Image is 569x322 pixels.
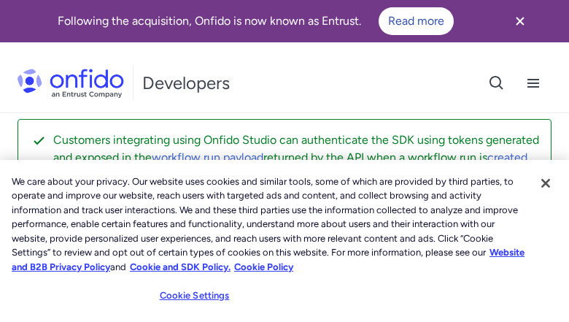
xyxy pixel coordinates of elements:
div: Following the acquisition, Onfido is now known as Entrust. [18,7,493,35]
button: Open navigation menu button [515,65,551,101]
svg: Open navigation menu button [525,74,542,92]
a: workflow run payload [152,150,263,164]
a: More information about our cookie policy., opens in a new tab [12,247,525,272]
button: Open search button [479,65,515,101]
h1: Developers [142,72,230,95]
a: created [487,150,527,164]
svg: Open search button [488,74,506,92]
a: Read more [379,7,454,35]
a: Cookie and SDK Policy. [130,261,231,272]
button: Close [530,167,562,199]
button: Cookie Settings [149,281,240,310]
p: Customers integrating using Onfido Studio can authenticate the SDK using tokens generated and exp... [53,131,539,166]
button: Close banner [493,3,547,39]
svg: Close banner [511,12,529,30]
img: Onfido Logo [18,69,124,98]
a: Cookie Policy [234,261,293,272]
div: We care about your privacy. Our website uses cookies and similar tools, some of which are provide... [12,175,529,275]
